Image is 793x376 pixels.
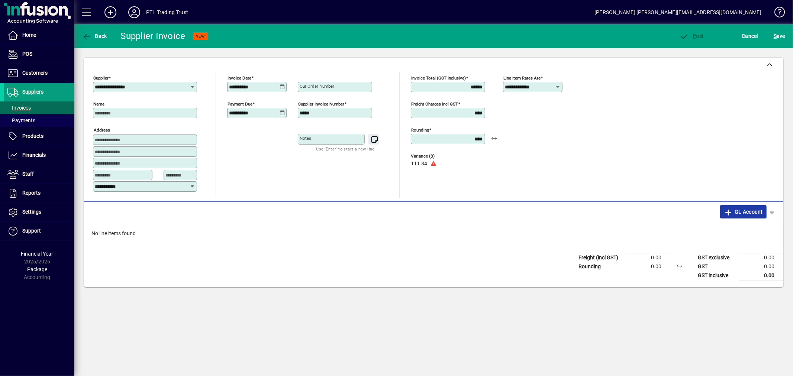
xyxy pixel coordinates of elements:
a: Invoices [4,101,74,114]
span: Customers [22,70,48,76]
div: No line items found [84,222,783,245]
td: Rounding [575,262,626,271]
span: Variance ($) [411,154,455,159]
span: GL Account [724,206,763,218]
mat-label: Our order number [300,84,334,89]
a: Staff [4,165,74,184]
span: Staff [22,171,34,177]
button: GL Account [720,205,767,218]
a: Financials [4,146,74,165]
a: Customers [4,64,74,82]
a: Settings [4,203,74,221]
span: Invoices [7,105,31,111]
td: 0.00 [626,262,670,271]
span: Cancel [742,30,758,42]
mat-label: Line item rates are [503,75,541,81]
app-page-header-button: Back [74,29,115,43]
button: Cancel [740,29,760,43]
span: Financials [22,152,46,158]
span: Package [27,266,47,272]
mat-label: Invoice date [228,75,251,81]
span: Back [82,33,107,39]
mat-label: Name [93,101,104,107]
a: POS [4,45,74,64]
button: Back [80,29,109,43]
td: GST exclusive [694,253,739,262]
mat-label: Invoice Total (GST inclusive) [411,75,466,81]
a: Products [4,127,74,146]
td: GST [694,262,739,271]
mat-label: Supplier [93,75,109,81]
span: ost [680,33,704,39]
a: Home [4,26,74,45]
div: [PERSON_NAME] [PERSON_NAME][EMAIL_ADDRESS][DOMAIN_NAME] [594,6,761,18]
span: Settings [22,209,41,215]
span: Home [22,32,36,38]
span: Reports [22,190,41,196]
td: GST inclusive [694,271,739,280]
span: Suppliers [22,89,43,95]
span: ave [774,30,785,42]
mat-label: Notes [300,136,311,141]
td: 0.00 [626,253,670,262]
span: Products [22,133,43,139]
mat-label: Freight charges incl GST [411,101,458,107]
td: 0.00 [739,262,783,271]
a: Knowledge Base [769,1,784,26]
span: NEW [196,34,205,39]
mat-label: Supplier invoice number [298,101,344,107]
td: 0.00 [739,253,783,262]
span: POS [22,51,32,57]
button: Post [678,29,706,43]
a: Support [4,222,74,240]
span: S [774,33,777,39]
span: 111.84 [411,161,427,167]
button: Add [99,6,122,19]
td: Freight (incl GST) [575,253,626,262]
span: P [693,33,696,39]
span: Financial Year [21,251,54,257]
a: Reports [4,184,74,202]
td: 0.00 [739,271,783,280]
span: Support [22,228,41,234]
mat-label: Rounding [411,127,429,133]
span: Payments [7,117,35,123]
a: Payments [4,114,74,127]
button: Profile [122,6,146,19]
mat-hint: Use 'Enter' to start a new line [316,145,375,153]
mat-label: Payment due [228,101,252,107]
div: Supplier Invoice [121,30,186,42]
div: PTL Trading Trust [146,6,188,18]
button: Save [772,29,787,43]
